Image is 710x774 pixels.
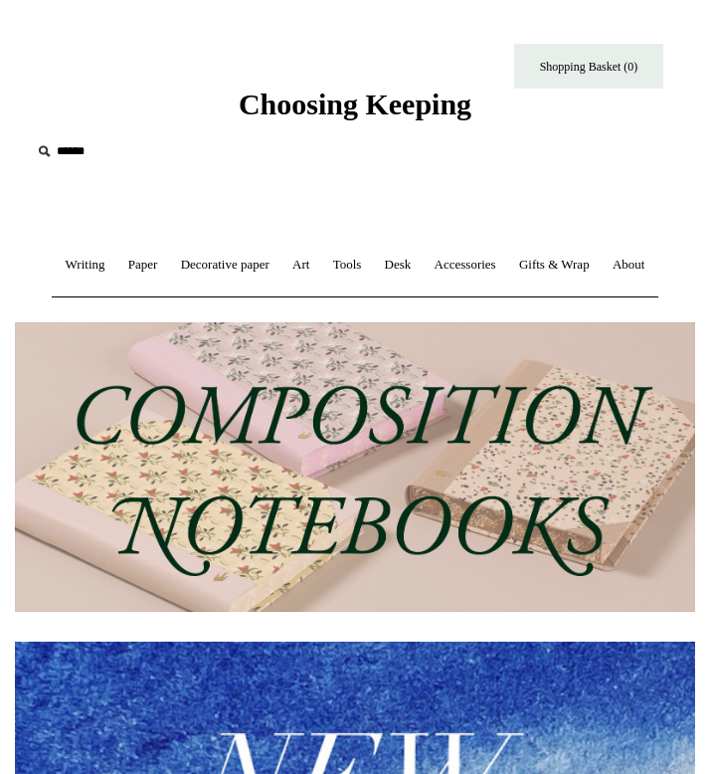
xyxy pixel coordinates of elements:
a: Decorative paper [171,239,279,291]
a: Gifts & Wrap [509,239,600,291]
a: Desk [375,239,422,291]
a: Writing [56,239,115,291]
a: Choosing Keeping [239,103,471,117]
a: Accessories [425,239,506,291]
a: Shopping Basket (0) [514,44,663,89]
a: About [603,239,655,291]
span: Choosing Keeping [239,88,471,120]
a: Tools [323,239,372,291]
a: Paper [118,239,168,291]
a: Art [282,239,319,291]
img: 202302 Composition ledgers.jpg__PID:69722ee6-fa44-49dd-a067-31375e5d54ec [15,322,695,612]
